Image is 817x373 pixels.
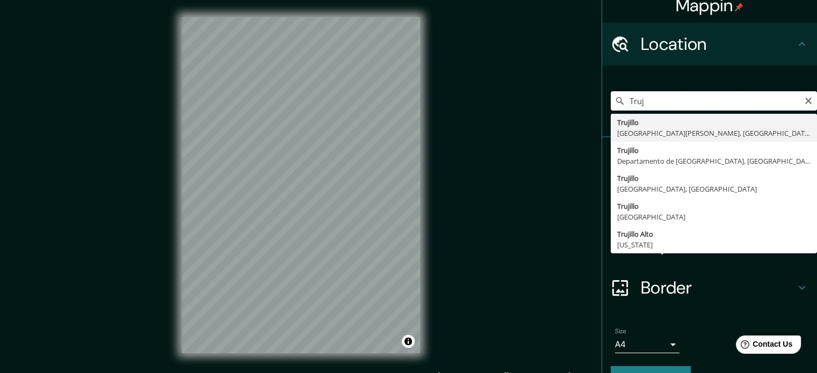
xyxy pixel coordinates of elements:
[617,211,811,222] div: [GEOGRAPHIC_DATA]
[602,137,817,180] div: Pins
[617,229,811,239] div: Trujillo Alto
[617,173,811,184] div: Trujillo
[602,180,817,223] div: Style
[602,23,817,65] div: Location
[602,266,817,309] div: Border
[617,128,811,138] div: [GEOGRAPHIC_DATA][PERSON_NAME], [GEOGRAPHIC_DATA]
[602,223,817,266] div: Layout
[617,239,811,250] div: [US_STATE]
[641,277,796,298] h4: Border
[735,3,743,11] img: pin-icon.png
[804,95,813,105] button: Clear
[721,331,805,361] iframe: Help widget launcher
[615,336,679,353] div: A4
[617,156,811,166] div: Departamento de [GEOGRAPHIC_DATA], [GEOGRAPHIC_DATA]
[641,234,796,255] h4: Layout
[611,91,817,111] input: Pick your city or area
[617,201,811,211] div: Trujillo
[617,145,811,156] div: Trujillo
[617,184,811,194] div: [GEOGRAPHIC_DATA], [GEOGRAPHIC_DATA]
[402,335,415,348] button: Toggle attribution
[617,117,811,128] div: Trujillo
[615,327,626,336] label: Size
[182,17,420,353] canvas: Map
[641,33,796,55] h4: Location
